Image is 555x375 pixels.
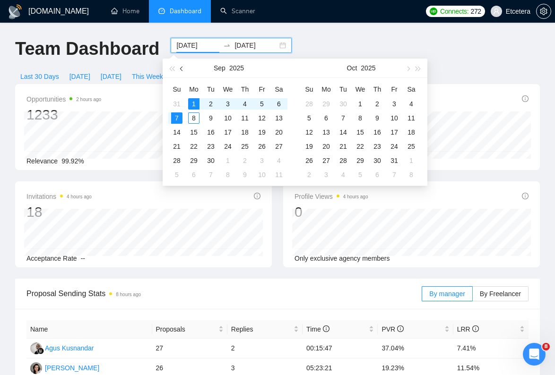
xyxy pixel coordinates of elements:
td: 2 [227,339,303,358]
td: 2025-09-22 [185,139,202,153]
span: By manager [429,290,465,298]
span: info-circle [323,325,330,332]
div: 2 [304,169,315,180]
div: 19 [256,127,268,138]
span: PVR [382,325,404,333]
span: 8 [542,343,550,350]
div: 7 [389,169,400,180]
iframe: Intercom live chat [523,343,546,366]
div: 3 [256,155,268,166]
td: 2025-10-01 [219,153,236,168]
td: 2025-10-26 [301,153,318,168]
td: 2025-11-06 [369,168,386,182]
div: 23 [372,141,383,152]
img: upwork-logo.png [430,8,437,15]
span: Proposals [156,324,217,334]
td: 2025-09-07 [168,111,185,125]
th: Name [26,320,152,339]
td: 2025-10-17 [386,125,403,139]
td: 2025-10-14 [335,125,352,139]
div: 2 [239,155,251,166]
div: 20 [321,141,332,152]
td: 2025-10-09 [236,168,253,182]
td: 2025-10-05 [168,168,185,182]
span: user [493,8,500,15]
div: 30 [338,98,349,110]
th: Replies [227,320,303,339]
td: 2025-10-13 [318,125,335,139]
td: 2025-09-23 [202,139,219,153]
div: 11 [406,112,417,124]
div: 31 [171,98,182,110]
div: 1 [406,155,417,166]
div: 21 [171,141,182,152]
div: 23 [205,141,217,152]
h1: Team Dashboard [15,38,159,60]
th: Th [236,82,253,97]
td: 2025-11-08 [403,168,420,182]
div: 21 [338,141,349,152]
td: 2025-10-10 [253,168,270,182]
td: 2025-09-12 [253,111,270,125]
div: 16 [205,127,217,138]
td: 2025-09-03 [219,97,236,111]
div: 25 [406,141,417,152]
td: 2025-10-22 [352,139,369,153]
div: 26 [304,155,315,166]
div: 7 [171,112,182,124]
div: [PERSON_NAME] [45,363,99,373]
td: 2025-09-09 [202,111,219,125]
button: [DATE] [64,69,95,84]
div: 7 [205,169,217,180]
div: 27 [321,155,332,166]
td: 2025-09-19 [253,125,270,139]
td: 2025-10-08 [352,111,369,125]
div: 1 [188,98,199,110]
div: 24 [222,141,234,152]
span: Time [306,325,329,333]
div: 13 [273,112,285,124]
div: 8 [222,169,234,180]
th: We [352,82,369,97]
td: 2025-10-21 [335,139,352,153]
td: 2025-10-06 [318,111,335,125]
td: 2025-09-27 [270,139,287,153]
span: Replies [231,324,292,334]
img: TT [30,362,42,374]
td: 2025-09-28 [301,97,318,111]
td: 2025-10-10 [386,111,403,125]
td: 2025-09-15 [185,125,202,139]
td: 2025-09-16 [202,125,219,139]
div: 11 [239,112,251,124]
td: 2025-09-26 [253,139,270,153]
th: Mo [185,82,202,97]
span: 99.92% [61,157,84,165]
div: 6 [372,169,383,180]
span: Relevance [26,157,58,165]
div: 13 [321,127,332,138]
div: 18 [406,127,417,138]
td: 2025-09-18 [236,125,253,139]
td: 2025-10-11 [270,168,287,182]
th: Th [369,82,386,97]
time: 4 hours ago [67,194,92,199]
td: 2025-09-04 [236,97,253,111]
td: 37.04% [378,339,453,358]
td: 2025-10-30 [369,153,386,168]
span: setting [537,8,551,15]
td: 2025-10-04 [270,153,287,168]
button: Sep [214,59,225,77]
div: 4 [406,98,417,110]
div: 14 [338,127,349,138]
td: 2025-11-01 [403,153,420,168]
th: Fr [253,82,270,97]
img: logo [8,4,23,19]
th: Tu [335,82,352,97]
span: [DATE] [69,71,90,82]
div: 4 [239,98,251,110]
div: 29 [355,155,366,166]
td: 2025-10-29 [352,153,369,168]
div: 3 [389,98,400,110]
td: 2025-10-12 [301,125,318,139]
button: 2025 [229,59,244,77]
